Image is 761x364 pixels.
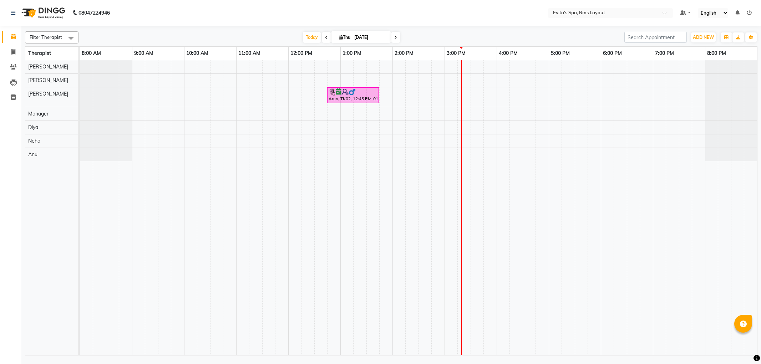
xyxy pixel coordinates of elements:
a: 8:00 AM [80,48,103,58]
span: Filter Therapist [30,34,62,40]
input: 2025-09-04 [352,32,388,43]
a: 7:00 PM [653,48,676,58]
a: 10:00 AM [184,48,210,58]
a: 9:00 AM [132,48,155,58]
span: Diya [28,124,38,130]
a: 5:00 PM [549,48,572,58]
b: 08047224946 [78,3,110,23]
input: Search Appointment [624,32,687,43]
span: Thu [337,35,352,40]
a: 2:00 PM [393,48,415,58]
a: 1:00 PM [341,48,363,58]
span: ADD NEW [693,35,714,40]
button: ADD NEW [691,32,716,42]
a: 8:00 PM [705,48,728,58]
iframe: chat widget [731,335,754,357]
a: 4:00 PM [497,48,519,58]
span: Today [303,32,321,43]
div: Arun, TK02, 12:45 PM-01:45 PM, Swedish Massage [328,88,378,102]
a: 11:00 AM [237,48,262,58]
span: [PERSON_NAME] [28,77,68,83]
span: [PERSON_NAME] [28,63,68,70]
a: 3:00 PM [445,48,467,58]
span: Therapist [28,50,51,56]
img: logo [18,3,67,23]
span: [PERSON_NAME] [28,91,68,97]
a: 6:00 PM [601,48,624,58]
a: 12:00 PM [289,48,314,58]
span: Anu [28,151,37,158]
span: Neha [28,138,40,144]
span: Manager [28,111,49,117]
